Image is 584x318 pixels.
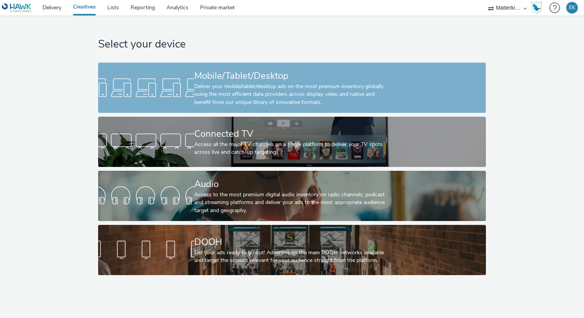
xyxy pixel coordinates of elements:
div: Access to the most premium digital audio inventory on radio channels, podcast and streaming platf... [194,191,387,214]
div: Mobile/Tablet/Desktop [194,69,387,83]
div: Connected TV [194,127,387,141]
img: undefined Logo [2,3,32,13]
div: Access all the major TV channels on a single platform to deliver your TV spots across live and ca... [194,141,387,156]
div: Get your ads ready to go out! Advertise on the main DOOH networks available and target the screen... [194,249,387,265]
a: Connected TVAccess all the major TV channels on a single platform to deliver your TV spots across... [98,117,486,167]
div: Audio [194,177,387,191]
div: EK [569,2,576,14]
a: AudioAccess to the most premium digital audio inventory on radio channels, podcast and streaming ... [98,171,486,221]
img: Hawk Academy [531,2,542,14]
div: DOOH [194,235,387,249]
h1: Select your device [98,37,486,52]
a: DOOHGet your ads ready to go out! Advertise on the main DOOH networks available and target the sc... [98,225,486,275]
a: Mobile/Tablet/DesktopDeliver your mobile/tablet/desktop ads on the most premium inventory globall... [98,63,486,113]
a: Hawk Academy [531,2,545,14]
div: Deliver your mobile/tablet/desktop ads on the most premium inventory globally using the most effi... [194,83,387,106]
